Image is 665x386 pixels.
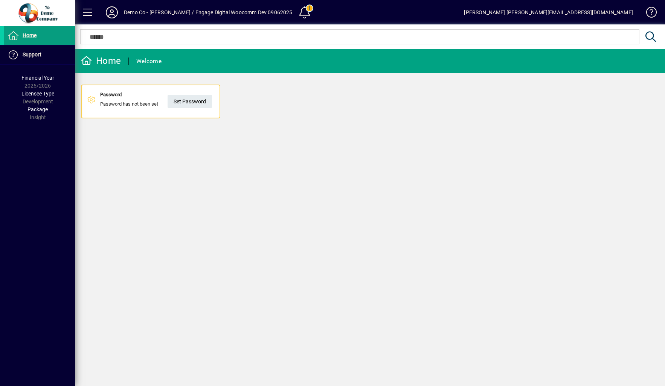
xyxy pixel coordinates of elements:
[81,55,121,67] div: Home
[100,91,158,98] div: Password
[21,75,54,81] span: Financial Year
[464,6,633,18] div: [PERSON_NAME] [PERSON_NAME][EMAIL_ADDRESS][DOMAIN_NAME]
[100,91,158,112] div: Password has not been set
[174,95,206,108] span: Set Password
[4,45,75,64] a: Support
[23,32,37,38] span: Home
[124,6,293,18] div: Demo Co - [PERSON_NAME] / Engage Digital Woocomm Dev 09062025
[136,55,162,67] div: Welcome
[641,2,656,26] a: Knowledge Base
[100,6,124,19] button: Profile
[27,106,48,112] span: Package
[168,95,212,108] a: Set Password
[21,91,54,97] span: Licensee Type
[23,51,41,58] span: Support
